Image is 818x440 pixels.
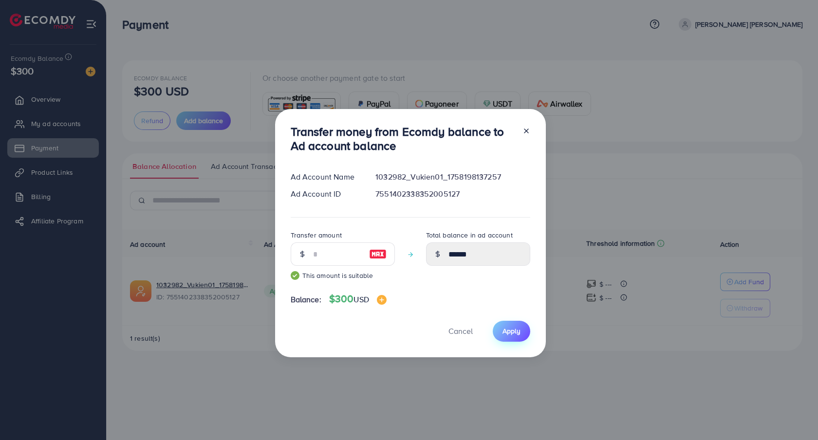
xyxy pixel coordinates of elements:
iframe: Chat [777,396,811,433]
img: image [369,248,387,260]
span: USD [353,294,369,305]
span: Balance: [291,294,321,305]
label: Total balance in ad account [426,230,513,240]
span: Apply [502,326,521,336]
label: Transfer amount [291,230,342,240]
h3: Transfer money from Ecomdy balance to Ad account balance [291,125,515,153]
div: 7551402338352005127 [368,188,538,200]
div: Ad Account Name [283,171,368,183]
img: guide [291,271,299,280]
button: Apply [493,321,530,342]
small: This amount is suitable [291,271,395,280]
div: 1032982_Vukien01_1758198137257 [368,171,538,183]
button: Cancel [436,321,485,342]
span: Cancel [448,326,473,336]
div: Ad Account ID [283,188,368,200]
img: image [377,295,387,305]
h4: $300 [329,293,387,305]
